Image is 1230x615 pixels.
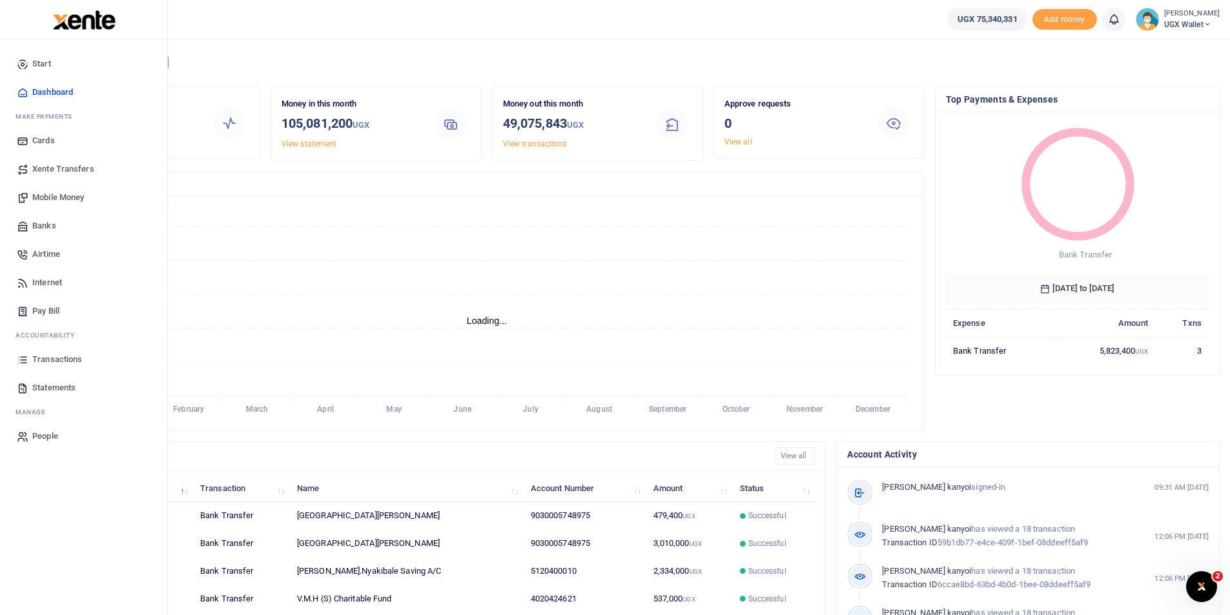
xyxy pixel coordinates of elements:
td: Bank Transfer [193,585,290,613]
small: [PERSON_NAME] [1164,8,1220,19]
a: People [10,422,157,450]
a: View transactions [503,139,567,148]
h3: 105,081,200 [282,114,421,135]
span: Mobile Money [32,191,84,204]
h4: Top Payments & Expenses [946,92,1209,106]
h4: Account Activity [847,447,1209,461]
span: Successful [748,565,786,577]
span: Banks [32,219,56,232]
tspan: October [723,405,751,414]
li: Wallet ballance [943,8,1032,31]
img: profile-user [1136,8,1159,31]
a: Mobile Money [10,183,157,212]
a: Start [10,50,157,78]
a: logo-small logo-large logo-large [52,14,116,24]
img: logo-large [53,10,116,30]
span: Internet [32,276,62,289]
th: Txns [1155,309,1209,337]
span: Transaction ID [882,580,937,589]
h3: 49,075,843 [503,114,642,135]
tspan: March [246,405,269,414]
a: Xente Transfers [10,155,157,183]
p: has viewed a 18 transaction 6ccae8bd-63bd-4b0d-1bee-08ddeeff5af9 [882,565,1127,592]
tspan: December [856,405,891,414]
small: 12:06 PM [DATE] [1154,531,1209,542]
span: anage [22,407,46,417]
a: Statements [10,374,157,402]
a: View statement [282,139,336,148]
td: Bank Transfer [193,558,290,585]
h4: Recent Transactions [60,449,764,463]
td: Bank Transfer [193,530,290,558]
p: has viewed a 18 transaction 59b1db77-e4ce-409f-1bef-08ddeeff5af9 [882,523,1127,550]
p: Approve requests [724,97,864,111]
span: ake Payments [22,112,72,121]
td: 479,400 [646,502,732,530]
span: UGX Wallet [1164,19,1220,30]
td: [GEOGRAPHIC_DATA][PERSON_NAME] [290,502,524,530]
small: UGX [567,120,584,130]
p: signed-in [882,481,1127,494]
tspan: June [453,405,471,414]
a: Dashboard [10,78,157,106]
a: Airtime [10,240,157,268]
tspan: April [317,405,333,414]
span: Cards [32,134,55,147]
span: 2 [1213,571,1223,581]
td: Bank Transfer [193,502,290,530]
span: [PERSON_NAME] kanyoi [882,482,971,492]
th: Amount [1054,309,1155,337]
span: Transactions [32,353,82,366]
small: UGX [1135,348,1147,355]
span: [PERSON_NAME] kanyoi [882,524,971,534]
th: Status: activate to sort column ascending [732,474,815,502]
iframe: Intercom live chat [1186,571,1217,602]
tspan: May [386,405,401,414]
td: V.M.H (S) Charitable Fund [290,585,524,613]
span: Transaction ID [882,538,937,547]
th: Expense [946,309,1054,337]
span: Pay Bill [32,305,59,318]
td: 9030005748975 [524,502,646,530]
a: Add money [1032,14,1097,23]
td: 3,010,000 [646,530,732,558]
td: 537,000 [646,585,732,613]
a: profile-user [PERSON_NAME] UGX Wallet [1136,8,1220,31]
a: UGX 75,340,331 [948,8,1027,31]
a: Banks [10,212,157,240]
a: View all [775,447,815,465]
span: Dashboard [32,86,73,99]
th: Account Number: activate to sort column ascending [524,474,646,502]
p: Money out this month [503,97,642,111]
tspan: February [173,405,204,414]
small: 12:06 PM [DATE] [1154,573,1209,584]
td: 5120400010 [524,558,646,585]
h4: Hello [PERSON_NAME] [49,55,1220,70]
span: Successful [748,510,786,521]
small: 09:31 AM [DATE] [1154,482,1209,493]
td: 9030005748975 [524,530,646,558]
li: Ac [10,325,157,345]
td: Bank Transfer [946,337,1054,364]
small: UGX [682,512,695,519]
th: Name: activate to sort column ascending [290,474,524,502]
span: Add money [1032,9,1097,30]
span: Airtime [32,248,60,261]
td: 3 [1155,337,1209,364]
text: Loading... [467,316,507,326]
a: Internet [10,268,157,297]
span: countability [25,330,74,340]
a: Pay Bill [10,297,157,325]
td: 2,334,000 [646,558,732,585]
span: Successful [748,593,786,605]
td: [PERSON_NAME].Nyakibale Saving A/C [290,558,524,585]
span: Bank Transfer [1059,250,1112,259]
tspan: September [649,405,687,414]
td: 5,823,400 [1054,337,1155,364]
span: UGX 75,340,331 [958,13,1017,26]
small: UGX [682,596,695,603]
span: [PERSON_NAME] kanyoi [882,566,971,576]
h3: 0 [724,114,864,133]
a: View all [724,137,752,146]
li: M [10,106,157,126]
